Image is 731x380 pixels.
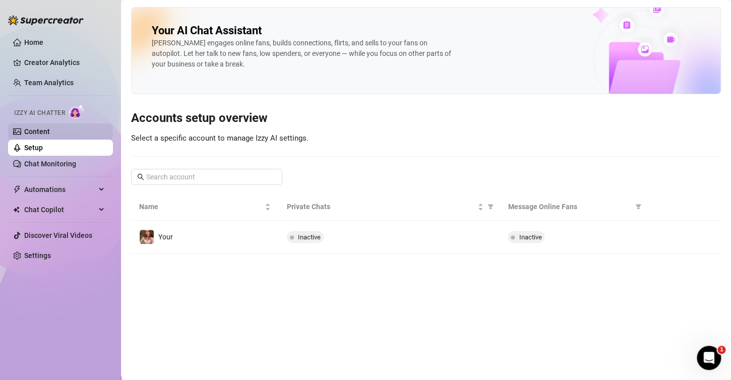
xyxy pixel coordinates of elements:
span: Select a specific account to manage Izzy AI settings. [131,134,309,143]
a: Setup [24,144,43,152]
span: Private Chats [287,201,476,212]
h3: Accounts setup overview [131,110,721,126]
div: [PERSON_NAME] engages online fans, builds connections, flirts, and sells to your fans on autopilo... [152,38,454,70]
span: filter [633,199,643,214]
img: Your [140,230,154,244]
img: Chat Copilot [13,206,20,213]
span: 1 [717,346,725,354]
span: Name [139,201,263,212]
a: Creator Analytics [24,54,105,71]
span: filter [488,204,494,210]
a: Team Analytics [24,79,74,87]
input: Search account [146,171,268,182]
span: Automations [24,181,96,198]
span: Inactive [298,233,321,241]
th: Name [131,193,279,221]
span: search [137,173,144,180]
span: filter [635,204,641,210]
span: thunderbolt [13,185,21,194]
th: Private Chats [279,193,500,221]
a: Chat Monitoring [24,160,76,168]
iframe: Intercom live chat [697,346,721,370]
img: AI Chatter [69,104,85,119]
span: Your [158,233,173,241]
span: Izzy AI Chatter [14,108,65,118]
a: Content [24,128,50,136]
span: Chat Copilot [24,202,96,218]
span: Message Online Fans [508,201,631,212]
img: logo-BBDzfeDw.svg [8,15,84,25]
a: Home [24,38,43,46]
a: Discover Viral Videos [24,231,92,239]
span: filter [485,199,496,214]
span: Inactive [519,233,541,241]
h2: Your AI Chat Assistant [152,24,262,38]
a: Settings [24,251,51,260]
